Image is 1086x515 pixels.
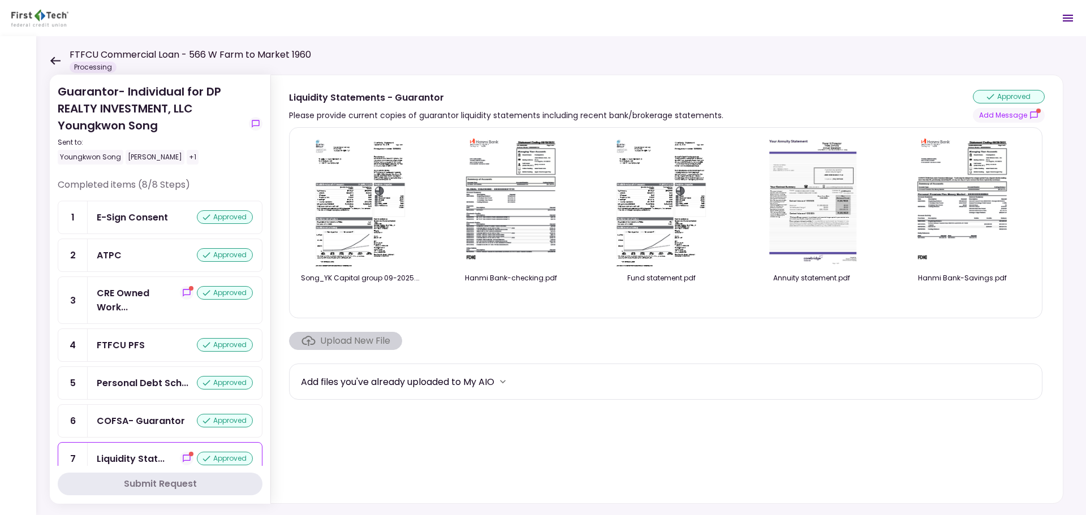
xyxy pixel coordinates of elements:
[97,210,168,224] div: E-Sign Consent
[903,273,1022,283] div: Hanmi Bank-Savings.pdf
[197,210,253,224] div: approved
[1054,5,1081,32] button: Open menu
[58,137,244,148] div: Sent to:
[70,48,311,62] h1: FTFCU Commercial Loan - 566 W Farm to Market 1960
[187,150,199,165] div: +1
[451,273,570,283] div: Hanmi Bank-checking.pdf
[58,404,262,438] a: 6COFSA- Guarantorapproved
[58,329,88,361] div: 4
[58,201,88,233] div: 1
[11,10,68,27] img: Partner icon
[58,150,123,165] div: Youngkwon Song
[58,276,262,324] a: 3CRE Owned Worksheetshow-messagesapproved
[58,277,88,323] div: 3
[301,375,494,389] div: Add files you've already uploaded to My AIO
[289,90,723,105] div: Liquidity Statements - Guarantor
[58,239,88,271] div: 2
[973,90,1045,103] div: approved
[124,477,197,491] div: Submit Request
[97,452,165,466] div: Liquidity Statements - Guarantor
[301,273,420,283] div: Song_YK Capital group 09-2025.pdf
[197,414,253,427] div: approved
[58,473,262,495] button: Submit Request
[58,201,262,234] a: 1E-Sign Consentapproved
[97,248,122,262] div: ATPC
[58,442,262,475] a: 7Liquidity Statements - Guarantorshow-messagesapproved
[70,62,117,73] div: Processing
[58,239,262,272] a: 2ATPCapproved
[197,452,253,465] div: approved
[58,366,262,400] a: 5Personal Debt Scheduleapproved
[602,273,721,283] div: Fund statement.pdf
[97,414,185,428] div: COFSA- Guarantor
[126,150,184,165] div: [PERSON_NAME]
[58,367,88,399] div: 5
[494,373,511,390] button: more
[289,109,723,122] div: Please provide current copies of guarantor liquidity statements including recent bank/brokerage s...
[58,405,88,437] div: 6
[97,376,188,390] div: Personal Debt Schedule
[180,452,193,465] button: show-messages
[289,332,402,350] span: Click here to upload the required document
[197,286,253,300] div: approved
[973,108,1045,123] button: show-messages
[197,338,253,352] div: approved
[180,286,193,300] button: show-messages
[197,248,253,262] div: approved
[97,338,145,352] div: FTFCU PFS
[249,117,262,131] button: show-messages
[97,286,180,314] div: CRE Owned Worksheet
[270,75,1063,504] div: Liquidity Statements - GuarantorPlease provide current copies of guarantor liquidity statements i...
[58,328,262,362] a: 4FTFCU PFSapproved
[197,376,253,390] div: approved
[58,83,244,165] div: Guarantor- Individual for DP REALTY INVESTMENT, LLC Youngkwon Song
[58,178,262,201] div: Completed items (8/8 Steps)
[752,273,871,283] div: Annuity statement.pdf
[58,443,88,475] div: 7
